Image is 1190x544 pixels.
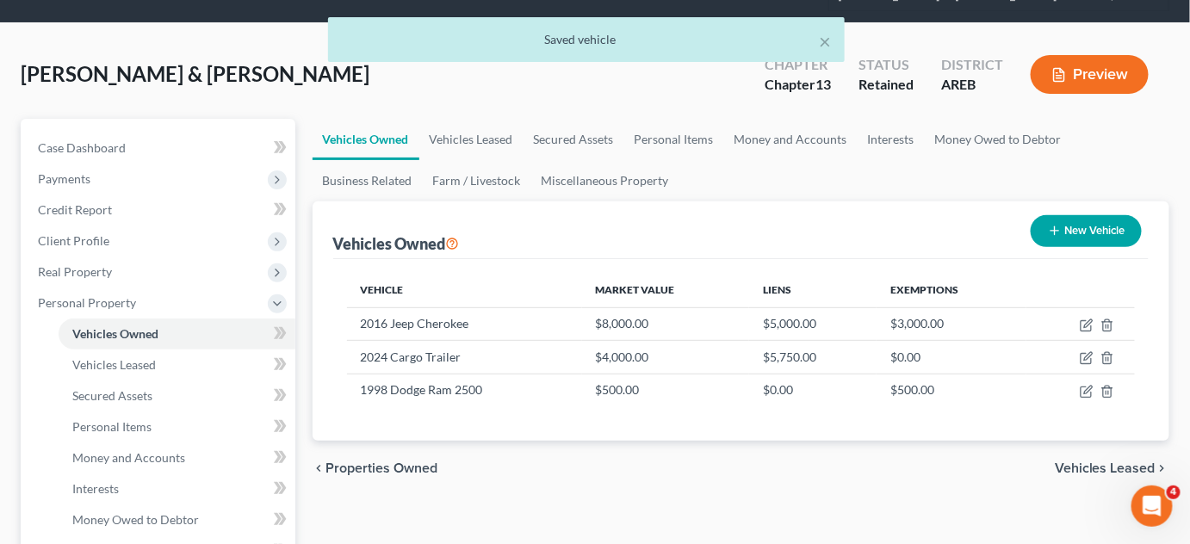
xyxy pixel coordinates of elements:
a: Secured Assets [524,119,624,160]
a: Case Dashboard [24,133,295,164]
button: Preview [1031,55,1149,94]
span: [PERSON_NAME] & [PERSON_NAME] [21,61,369,86]
td: $4,000.00 [582,341,750,374]
button: Vehicles Leased chevron_right [1055,461,1169,475]
a: Miscellaneous Property [531,160,679,201]
div: AREB [941,75,1003,95]
span: 4 [1167,485,1181,499]
span: Personal Items [72,419,152,434]
span: Properties Owned [326,461,438,475]
span: Money Owed to Debtor [72,512,199,527]
a: Money Owed to Debtor [925,119,1072,160]
td: $3,000.00 [877,307,1026,340]
div: Chapter [765,75,831,95]
td: $0.00 [749,374,877,406]
a: Vehicles Leased [59,349,295,380]
iframe: Intercom live chat [1131,485,1173,527]
td: 2024 Cargo Trailer [347,341,582,374]
a: Money Owed to Debtor [59,504,295,535]
span: Credit Report [38,202,112,217]
span: Vehicles Owned [72,326,158,341]
span: Vehicles Leased [1055,461,1156,475]
td: $500.00 [877,374,1026,406]
span: Personal Property [38,295,136,310]
a: Vehicles Owned [59,318,295,349]
th: Exemptions [877,273,1026,307]
td: $5,000.00 [749,307,877,340]
td: $5,750.00 [749,341,877,374]
a: Farm / Livestock [423,160,531,201]
td: $8,000.00 [582,307,750,340]
div: Retained [858,75,914,95]
span: Client Profile [38,233,109,248]
a: Secured Assets [59,380,295,411]
a: Personal Items [59,411,295,442]
span: Payments [38,171,90,186]
a: Vehicles Owned [313,119,419,160]
a: Money and Accounts [724,119,858,160]
button: chevron_left Properties Owned [313,461,438,475]
span: Real Property [38,264,112,279]
td: $500.00 [582,374,750,406]
span: Secured Assets [72,388,152,403]
button: × [819,31,831,52]
a: Business Related [313,160,423,201]
a: Personal Items [624,119,724,160]
span: Vehicles Leased [72,357,156,372]
a: Interests [59,473,295,504]
span: Interests [72,481,119,496]
i: chevron_left [313,461,326,475]
td: $0.00 [877,341,1026,374]
a: Vehicles Leased [419,119,524,160]
th: Liens [749,273,877,307]
span: 13 [815,76,831,92]
th: Market Value [582,273,750,307]
span: Money and Accounts [72,450,185,465]
span: Case Dashboard [38,140,126,155]
th: Vehicle [347,273,582,307]
button: New Vehicle [1031,215,1142,247]
i: chevron_right [1156,461,1169,475]
td: 1998 Dodge Ram 2500 [347,374,582,406]
div: Vehicles Owned [333,233,460,254]
a: Money and Accounts [59,442,295,473]
a: Interests [858,119,925,160]
td: 2016 Jeep Cherokee [347,307,582,340]
a: Credit Report [24,195,295,226]
div: Saved vehicle [342,31,831,48]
